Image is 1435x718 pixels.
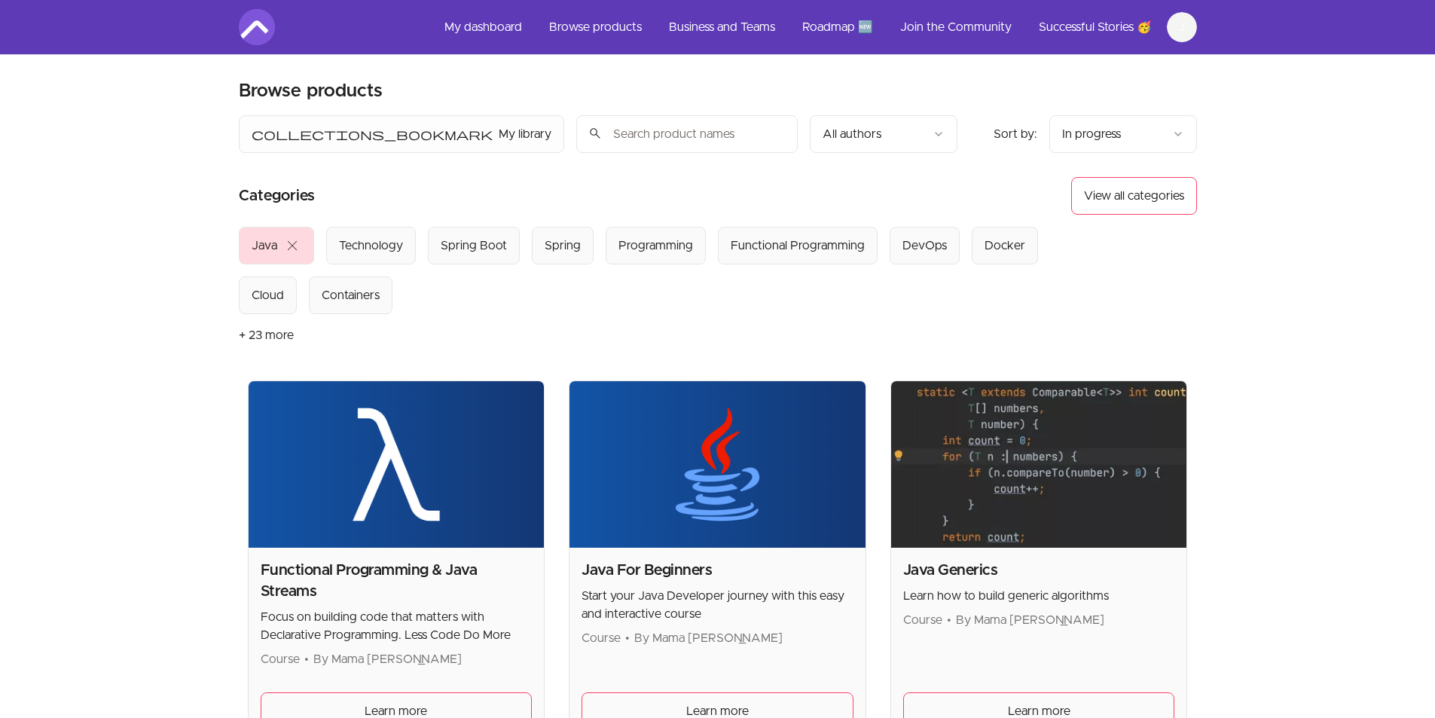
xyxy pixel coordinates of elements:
[582,632,621,644] span: Course
[441,237,507,255] div: Spring Boot
[994,128,1037,140] span: Sort by:
[731,237,865,255] div: Functional Programming
[261,560,533,602] h2: Functional Programming & Java Streams
[283,237,301,255] span: close
[313,653,462,665] span: By Mama [PERSON_NAME]
[239,9,275,45] img: Amigoscode logo
[322,286,380,304] div: Containers
[947,614,951,626] span: •
[625,632,630,644] span: •
[582,560,853,581] h2: Java For Beginners
[239,314,294,356] button: + 23 more
[576,115,798,153] input: Search product names
[985,237,1025,255] div: Docker
[588,123,602,144] span: search
[1049,115,1197,153] button: Product sort options
[432,9,1197,45] nav: Main
[1027,9,1164,45] a: Successful Stories 🥳
[618,237,693,255] div: Programming
[888,9,1024,45] a: Join the Community
[239,177,315,215] h2: Categories
[891,381,1187,548] img: Product image for Java Generics
[657,9,787,45] a: Business and Teams
[252,286,284,304] div: Cloud
[432,9,534,45] a: My dashboard
[903,560,1175,581] h2: Java Generics
[261,653,300,665] span: Course
[252,237,277,255] div: Java
[902,237,947,255] div: DevOps
[956,614,1104,626] span: By Mama [PERSON_NAME]
[810,115,957,153] button: Filter by author
[790,9,885,45] a: Roadmap 🆕
[239,79,383,103] h2: Browse products
[249,381,545,548] img: Product image for Functional Programming & Java Streams
[339,237,403,255] div: Technology
[569,381,866,548] img: Product image for Java For Beginners
[1167,12,1197,42] button: J
[1071,177,1197,215] button: View all categories
[252,125,493,143] span: collections_bookmark
[903,587,1175,605] p: Learn how to build generic algorithms
[239,115,564,153] button: Filter by My library
[582,587,853,623] p: Start your Java Developer journey with this easy and interactive course
[634,632,783,644] span: By Mama [PERSON_NAME]
[304,653,309,665] span: •
[261,608,533,644] p: Focus on building code that matters with Declarative Programming. Less Code Do More
[903,614,942,626] span: Course
[545,237,581,255] div: Spring
[537,9,654,45] a: Browse products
